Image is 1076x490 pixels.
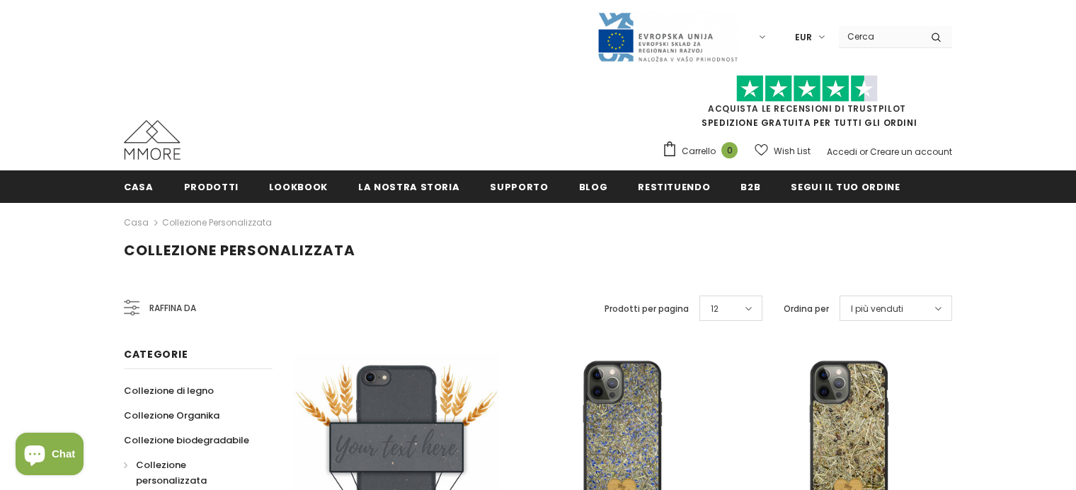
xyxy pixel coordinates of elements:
[124,409,219,422] span: Collezione Organika
[740,180,760,194] span: B2B
[579,170,608,202] a: Blog
[827,146,857,158] a: Accedi
[184,180,239,194] span: Prodotti
[124,214,149,231] a: Casa
[124,428,249,453] a: Collezione biodegradabile
[269,180,328,194] span: Lookbook
[870,146,952,158] a: Creare un account
[579,180,608,194] span: Blog
[124,120,181,160] img: Casi MMORE
[662,81,952,129] span: SPEDIZIONE GRATUITA PER TUTTI GLI ORDINI
[124,378,214,403] a: Collezione di legno
[11,433,88,479] inbox-online-store-chat: Shopify online store chat
[605,302,689,316] label: Prodotti per pagina
[795,30,812,45] span: EUR
[597,11,738,63] img: Javni Razpis
[124,170,154,202] a: Casa
[791,170,900,202] a: Segui il tuo ordine
[859,146,868,158] span: or
[358,180,459,194] span: La nostra storia
[136,458,207,487] span: Collezione personalizzata
[711,302,719,316] span: 12
[774,144,811,158] span: Wish List
[682,144,716,158] span: Carrello
[736,75,878,103] img: Fidati di Pilot Stars
[162,216,272,228] a: Collezione personalizzata
[149,301,196,316] span: Raffina da
[358,170,459,202] a: La nostra storia
[740,170,760,202] a: B2B
[638,170,710,202] a: Restituendo
[269,170,328,202] a: Lookbook
[851,302,903,316] span: I più venduti
[490,180,548,194] span: supporto
[839,26,920,47] input: Search Site
[638,180,710,194] span: Restituendo
[662,141,745,162] a: Carrello 0
[490,170,548,202] a: supporto
[124,180,154,194] span: Casa
[755,139,811,163] a: Wish List
[597,30,738,42] a: Javni Razpis
[708,103,906,115] a: Acquista le recensioni di TrustPilot
[124,240,355,260] span: Collezione personalizzata
[184,170,239,202] a: Prodotti
[124,384,214,397] span: Collezione di legno
[721,142,738,158] span: 0
[124,433,249,447] span: Collezione biodegradabile
[124,347,188,361] span: Categorie
[791,180,900,194] span: Segui il tuo ordine
[784,302,829,316] label: Ordina per
[124,403,219,428] a: Collezione Organika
